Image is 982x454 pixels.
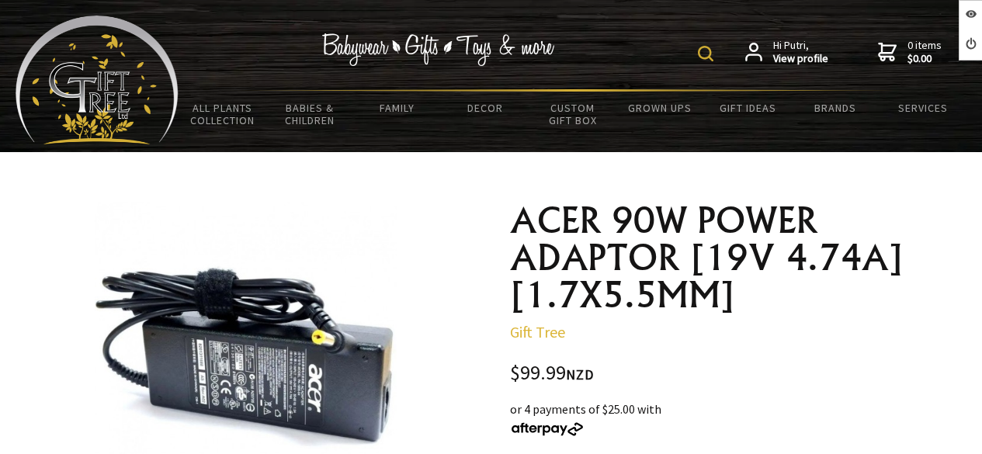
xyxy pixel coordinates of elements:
a: Brands [791,92,879,124]
a: Decor [441,92,529,124]
a: Hi Putri,View profile [745,39,828,66]
img: product search [698,46,713,61]
img: Babyware - Gifts - Toys and more... [16,16,179,144]
img: Afterpay [510,422,585,436]
a: Grown Ups [616,92,704,124]
span: NZD [566,366,594,383]
div: $99.99 [510,363,963,384]
a: Gift Tree [510,322,565,341]
a: Gift Ideas [704,92,792,124]
strong: View profile [773,52,828,66]
span: 0 items [907,38,942,66]
img: Babywear - Gifts - Toys & more [322,33,555,66]
div: or 4 payments of $25.00 with [510,400,963,437]
h1: ACER 90W POWER ADAPTOR [19V 4.74A][1.7X5.5MM] [510,202,963,314]
a: All Plants Collection [179,92,266,137]
a: Services [879,92,966,124]
span: Hi Putri, [773,39,828,66]
a: 0 items$0.00 [878,39,942,66]
strong: $0.00 [907,52,942,66]
a: Babies & Children [266,92,354,137]
a: Custom Gift Box [529,92,616,137]
a: Family [354,92,442,124]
